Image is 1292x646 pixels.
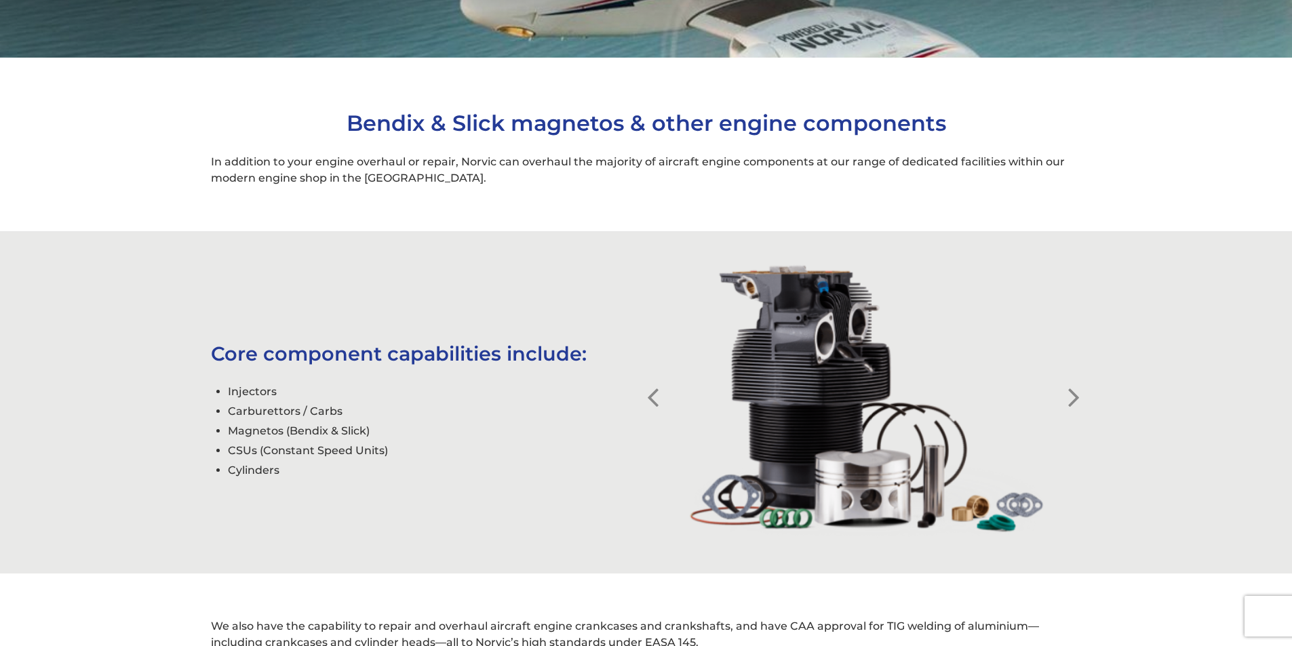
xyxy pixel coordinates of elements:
[211,154,1081,186] p: In addition to your engine overhaul or repair, Norvic can overhaul the majority of aircraft engin...
[646,380,660,394] button: Previous
[228,382,646,401] li: Injectors
[211,342,587,365] span: Core component capabilities include:
[1068,380,1081,394] button: Next
[228,401,646,421] li: Carburettors / Carbs
[347,110,946,136] span: Bendix & Slick magnetos & other engine components
[228,441,646,460] li: CSUs (Constant Speed Units)
[228,421,646,441] li: Magnetos (Bendix & Slick)
[228,460,646,480] li: Cylinders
